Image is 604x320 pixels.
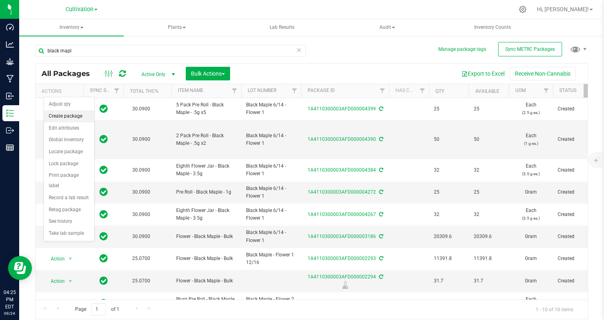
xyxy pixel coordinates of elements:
[186,67,230,80] button: Bulk Actions
[463,24,522,31] span: Inventory Counts
[128,186,154,198] span: 30.0900
[99,164,108,176] span: In Sync
[91,303,106,316] input: 1
[389,84,429,98] th: Has COA
[128,298,154,309] span: 25.5300
[42,69,98,78] span: All Packages
[44,204,94,216] li: Retag package
[99,298,108,309] span: In Sync
[558,233,592,240] span: Created
[378,136,383,142] span: Sync from Compliance System
[335,19,440,36] a: Audit
[6,40,14,48] inline-svg: Analytics
[514,170,548,178] p: (3.5 g ea.)
[68,303,126,316] span: Page of 1
[514,101,548,116] span: Each
[474,136,504,143] span: 50
[128,164,154,176] span: 30.0900
[378,256,383,261] span: Sync from Compliance System
[474,277,504,285] span: 31.7
[378,274,383,280] span: Sync from Compliance System
[19,19,124,36] span: Inventory
[6,144,14,152] inline-svg: Reports
[176,296,236,311] span: Blunt Pre Roll - Black Maple - 2g
[176,277,236,285] span: Flower - Black Maple - Bulk
[99,231,108,242] span: In Sync
[514,233,548,240] span: Gram
[434,233,464,240] span: 20309.6
[475,88,499,94] a: Available
[228,84,241,98] a: Filter
[176,207,236,222] span: Eighth Flower Jar - Black Maple - 3.5g
[308,136,376,142] a: 1A4110300003AFD000004390
[259,24,305,31] span: Lab Results
[99,253,108,264] span: In Sync
[246,251,296,266] span: Black Maple - Flower 1 12/16
[44,276,65,287] span: Action
[300,281,390,289] div: Lab Sample
[44,110,94,122] li: Create package
[246,207,296,222] span: Black Maple 6/14 - Flower 1
[308,88,335,93] a: Package ID
[66,6,93,13] span: Cultivation
[44,158,94,170] li: Lock package
[378,212,383,217] span: Sync from Compliance System
[44,228,94,240] li: Take lab sample
[6,109,14,117] inline-svg: Inventory
[514,132,548,147] span: Each
[66,253,75,264] span: select
[125,19,229,36] a: Plants
[128,231,154,242] span: 30.0900
[99,103,108,114] span: In Sync
[125,20,229,36] span: Plants
[6,58,14,66] inline-svg: Grow
[434,136,464,143] span: 50
[178,88,203,93] a: Item Name
[246,162,296,178] span: Black Maple 6/14 - Flower 1
[66,298,75,309] span: select
[514,188,548,196] span: Gram
[584,84,597,98] a: Filter
[246,296,296,311] span: Black Maple - Flower 2 12/05
[6,92,14,100] inline-svg: Inbound
[540,84,553,98] a: Filter
[44,298,65,309] span: Action
[230,19,334,36] a: Lab Results
[378,167,383,173] span: Sync from Compliance System
[474,188,504,196] span: 25
[90,88,121,93] a: Sync Status
[434,255,464,262] span: 11391.8
[99,134,108,145] span: In Sync
[434,166,464,174] span: 32
[515,88,526,93] a: UOM
[246,132,296,147] span: Black Maple 6/14 - Flower 1
[558,188,592,196] span: Created
[514,214,548,222] p: (3.5 g ea.)
[44,146,94,158] li: Locate package
[44,122,94,134] li: Edit attributes
[99,186,108,198] span: In Sync
[514,109,548,116] p: (2.5 g ea.)
[176,233,236,240] span: Flower - Black Maple - Bulk
[128,275,154,287] span: 25.0700
[288,84,301,98] a: Filter
[514,277,548,285] span: Gram
[474,166,504,174] span: 32
[42,88,80,94] div: Actions
[308,106,376,112] a: 1A4110300003AFD000004399
[35,45,306,57] input: Search Package ID, Item Name, SKU, Lot or Part Number...
[246,101,296,116] span: Black Maple 6/14 - Flower 1
[4,310,16,316] p: 09/24
[438,46,486,53] button: Manage package tags
[176,188,236,196] span: Pre Roll - Black Maple - 1g
[128,209,154,220] span: 30.0900
[474,255,504,262] span: 11391.8
[128,103,154,115] span: 30.0900
[336,20,439,36] span: Audit
[44,134,94,146] li: Global inventory
[378,106,383,112] span: Sync from Compliance System
[434,105,464,113] span: 25
[246,229,296,244] span: Black Maple 6/14 - Flower 1
[66,276,75,287] span: select
[246,185,296,200] span: Black Maple 6/14 - Flower 1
